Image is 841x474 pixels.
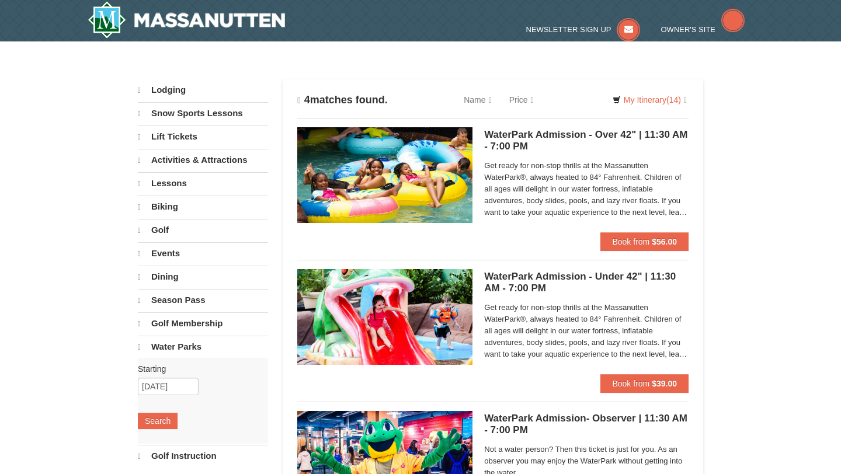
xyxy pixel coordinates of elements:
[526,25,611,34] span: Newsletter Sign Up
[138,413,178,429] button: Search
[455,88,500,111] a: Name
[138,79,268,101] a: Lodging
[612,237,649,246] span: Book from
[666,95,681,104] span: (14)
[88,1,285,39] img: Massanutten Resort Logo
[88,1,285,39] a: Massanutten Resort
[484,413,689,436] h5: WaterPark Admission- Observer | 11:30 AM - 7:00 PM
[297,269,472,365] img: 6619917-1570-0b90b492.jpg
[297,127,472,223] img: 6619917-1560-394ba125.jpg
[612,379,649,388] span: Book from
[652,379,677,388] strong: $39.00
[138,289,268,311] a: Season Pass
[600,374,689,393] button: Book from $39.00
[652,237,677,246] strong: $56.00
[484,302,689,360] span: Get ready for non-stop thrills at the Massanutten WaterPark®, always heated to 84° Fahrenheit. Ch...
[661,25,745,34] a: Owner's Site
[138,242,268,264] a: Events
[138,126,268,148] a: Lift Tickets
[484,160,689,218] span: Get ready for non-stop thrills at the Massanutten WaterPark®, always heated to 84° Fahrenheit. Ch...
[138,196,268,218] a: Biking
[661,25,716,34] span: Owner's Site
[138,266,268,288] a: Dining
[484,129,689,152] h5: WaterPark Admission - Over 42" | 11:30 AM - 7:00 PM
[138,363,259,375] label: Starting
[605,91,694,109] a: My Itinerary(14)
[138,445,268,467] a: Golf Instruction
[138,102,268,124] a: Snow Sports Lessons
[138,336,268,358] a: Water Parks
[138,312,268,334] a: Golf Membership
[138,219,268,241] a: Golf
[526,25,641,34] a: Newsletter Sign Up
[501,88,543,111] a: Price
[600,232,689,251] button: Book from $56.00
[138,149,268,171] a: Activities & Attractions
[138,172,268,194] a: Lessons
[484,271,689,294] h5: WaterPark Admission - Under 42" | 11:30 AM - 7:00 PM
